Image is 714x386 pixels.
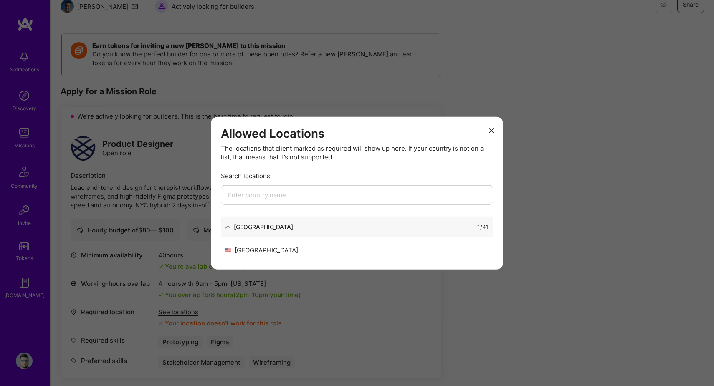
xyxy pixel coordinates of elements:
i: icon Close [489,128,494,133]
div: modal [211,116,503,270]
div: [GEOGRAPHIC_DATA] [225,246,357,255]
h3: Allowed Locations [221,126,493,141]
div: The locations that client marked as required will show up here. If your country is not on a list,... [221,144,493,161]
div: 1 / 41 [477,222,489,231]
div: Search locations [221,172,493,180]
div: [GEOGRAPHIC_DATA] [234,222,293,231]
img: United States [225,248,231,252]
input: Enter country name [221,185,493,205]
i: icon ArrowDown [225,224,231,230]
